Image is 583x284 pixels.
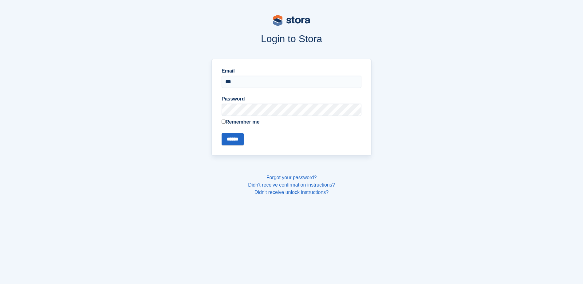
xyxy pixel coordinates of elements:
[248,182,335,187] a: Didn't receive confirmation instructions?
[94,33,489,44] h1: Login to Stora
[222,118,361,126] label: Remember me
[222,67,361,75] label: Email
[222,95,361,103] label: Password
[254,190,329,195] a: Didn't receive unlock instructions?
[273,15,310,26] img: stora-logo-53a41332b3708ae10de48c4981b4e9114cc0af31d8433b30ea865607fb682f29.svg
[222,120,226,124] input: Remember me
[266,175,317,180] a: Forgot your password?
